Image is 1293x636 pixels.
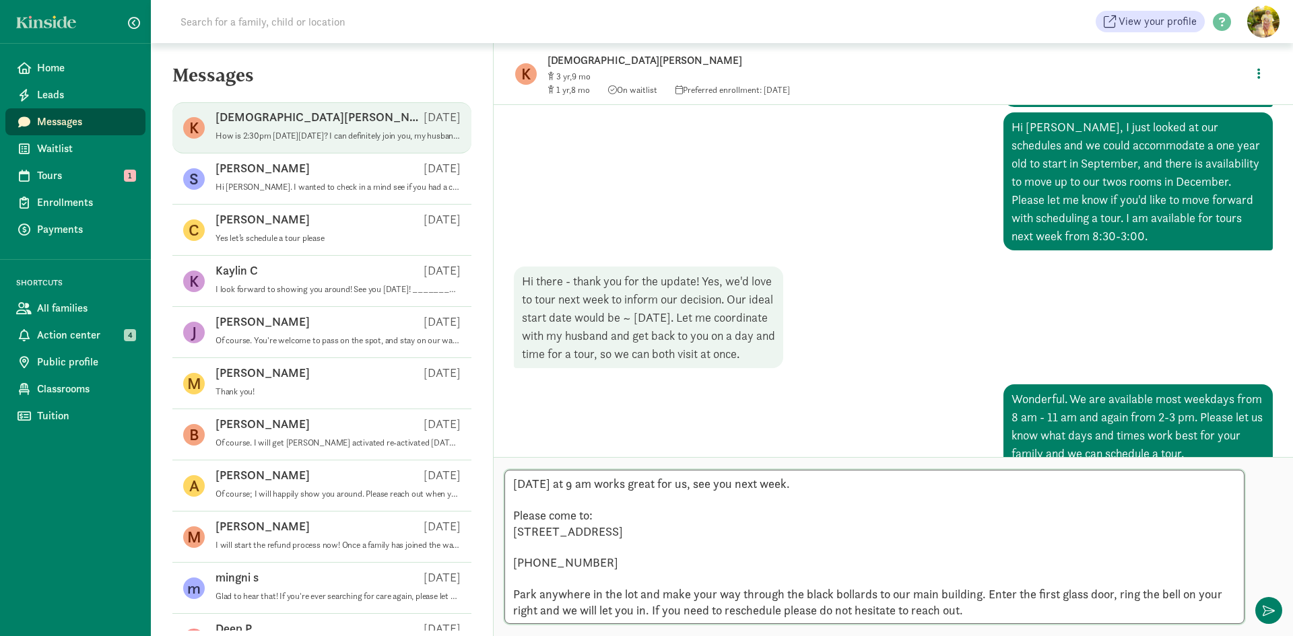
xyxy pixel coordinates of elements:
p: [PERSON_NAME] [215,467,310,483]
span: 4 [124,329,136,341]
a: Messages [5,108,145,135]
span: 1 [124,170,136,182]
p: [DATE] [424,109,461,125]
figure: S [183,168,205,190]
p: How is 2:30pm [DATE][DATE]? I can definitely join you, my husband may have to schedule separately... [215,131,461,141]
p: Yes let’s schedule a tour please [215,233,461,244]
a: View your profile [1096,11,1205,32]
a: Payments [5,216,145,243]
span: Waitlist [37,141,135,157]
p: Of course; I will happily show you around. Please reach out when you have a better idea of days a... [215,489,461,499]
p: Hi [PERSON_NAME]. I wanted to check in a mind see if you had a chance to look over our infant pos... [215,182,461,192]
figure: M [183,373,205,394]
a: Home [5,55,145,81]
a: Classrooms [5,376,145,402]
a: Enrollments [5,189,145,216]
figure: A [183,475,205,497]
p: [PERSON_NAME] [215,160,310,176]
p: [DEMOGRAPHIC_DATA][PERSON_NAME] [215,109,424,125]
p: [DATE] [424,467,461,483]
p: [DATE] [424,262,461,279]
figure: m [183,577,205,599]
span: Leads [37,87,135,103]
a: All families [5,295,145,322]
input: Search for a family, child or location [172,8,550,35]
div: Hi there - thank you for the update! Yes, we'd love to tour next week to inform our decision. Our... [514,267,783,368]
figure: J [183,322,205,343]
p: [PERSON_NAME] [215,365,310,381]
span: Public profile [37,354,135,370]
p: Of course. You're welcome to pass on the spot, and stay on our waitlist. [215,335,461,346]
p: [DATE] [424,314,461,330]
p: [PERSON_NAME] [215,314,310,330]
span: Enrollments [37,195,135,211]
a: Waitlist [5,135,145,162]
a: Action center 4 [5,322,145,349]
p: Kaylin C [215,262,258,279]
figure: K [515,63,537,85]
span: Home [37,60,135,76]
p: [DATE] [424,416,461,432]
span: Classrooms [37,381,135,397]
figure: M [183,526,205,548]
p: [DEMOGRAPHIC_DATA][PERSON_NAME] [548,51,972,70]
span: 9 [572,71,591,82]
figure: K [183,271,205,292]
span: View your profile [1119,13,1197,30]
p: [DATE] [424,211,461,227]
figure: K [183,117,205,139]
a: Public profile [5,349,145,376]
div: Hi [PERSON_NAME], I just looked at our schedules and we could accommodate a one year old to start... [1003,112,1273,250]
p: [DATE] [424,569,461,586]
p: Thank you! [215,386,461,397]
a: Tours 1 [5,162,145,189]
p: [DATE] [424,518,461,534]
a: Tuition [5,402,145,429]
p: mingni s [215,569,259,586]
h5: Messages [151,65,493,97]
span: Messages [37,114,135,130]
span: All families [37,300,135,316]
p: [DATE] [424,365,461,381]
span: Action center [37,327,135,343]
p: Glad to hear that! If you're ever searching for care again, please let us know. [215,591,461,602]
p: [DATE] [424,160,461,176]
p: Of course. I will get [PERSON_NAME] activated re-activated [DATE] then you can log in and edit yo... [215,437,461,448]
figure: C [183,219,205,241]
span: Payments [37,221,135,238]
p: I will start the refund process now! Once a family has joined the waiting list they can open indi... [215,540,461,551]
span: 1 [556,84,571,96]
p: [PERSON_NAME] [215,211,310,227]
a: Leads [5,81,145,108]
span: Tours [37,168,135,184]
p: I look forward to showing you around! See you [DATE]! ________________________________ From: Kins... [215,284,461,295]
div: Wonderful. We are available most weekdays from 8 am - 11 am and again from 2-3 pm. Please let us ... [1003,384,1273,468]
span: Preferred enrollment: [DATE] [675,84,790,96]
p: [PERSON_NAME] [215,518,310,534]
span: Tuition [37,408,135,424]
span: 3 [556,71,572,82]
span: On waitlist [608,84,657,96]
figure: B [183,424,205,446]
span: 8 [571,84,590,96]
p: [PERSON_NAME] [215,416,310,432]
